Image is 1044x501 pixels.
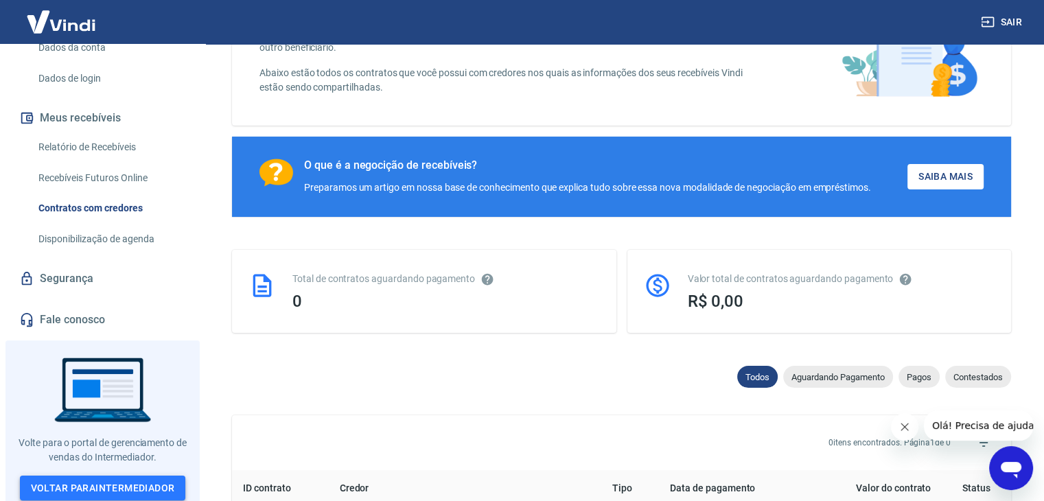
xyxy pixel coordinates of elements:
[480,272,494,286] svg: Esses contratos não se referem à Vindi, mas sim a outras instituições.
[688,292,744,311] span: R$ 0,00
[945,366,1011,388] div: Contestados
[967,426,1000,459] span: Filtros
[898,372,940,382] span: Pagos
[259,159,293,187] img: Ícone com um ponto de interrogação.
[16,264,189,294] a: Segurança
[924,410,1033,441] iframe: Mensagem da empresa
[907,164,984,189] a: Saiba Mais
[16,103,189,133] button: Meus recebíveis
[33,133,189,161] a: Relatório de Recebíveis
[33,194,189,222] a: Contratos com credores
[828,436,951,449] p: 0 itens encontrados. Página 1 de 0
[33,65,189,93] a: Dados de login
[898,272,912,286] svg: O valor comprometido não se refere a pagamentos pendentes na Vindi e sim como garantia a outras i...
[33,164,189,192] a: Recebíveis Futuros Online
[292,272,600,286] div: Total de contratos aguardando pagamento
[304,180,871,195] div: Preparamos um artigo em nossa base de conhecimento que explica tudo sobre essa nova modalidade de...
[783,366,893,388] div: Aguardando Pagamento
[688,272,995,286] div: Valor total de contratos aguardando pagamento
[16,1,106,43] img: Vindi
[945,372,1011,382] span: Contestados
[783,372,893,382] span: Aguardando Pagamento
[737,366,778,388] div: Todos
[16,305,189,335] a: Fale conosco
[8,10,115,21] span: Olá! Precisa de ajuda?
[978,10,1028,35] button: Sair
[304,159,871,172] div: O que é a negocição de recebíveis?
[898,366,940,388] div: Pagos
[33,34,189,62] a: Dados da conta
[292,292,600,311] div: 0
[737,372,778,382] span: Todos
[891,413,918,441] iframe: Fechar mensagem
[259,66,767,95] p: Abaixo estão todos os contratos que você possui com credores nos quais as informações dos seus re...
[33,225,189,253] a: Disponibilização de agenda
[20,476,186,501] a: Voltar paraIntermediador
[989,446,1033,490] iframe: Botão para abrir a janela de mensagens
